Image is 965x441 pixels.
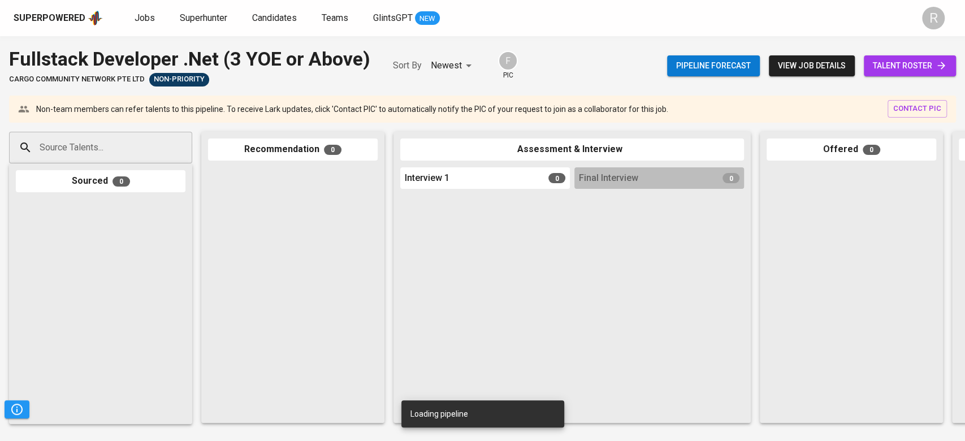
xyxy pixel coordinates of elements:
[252,11,299,25] a: Candidates
[415,13,440,24] span: NEW
[400,139,744,161] div: Assessment & Interview
[180,11,230,25] a: Superhunter
[16,170,185,192] div: Sourced
[36,103,668,115] p: Non-team members can refer talents to this pipeline. To receive Lark updates, click 'Contact PIC'...
[112,176,130,187] span: 0
[873,59,947,73] span: talent roster
[373,11,440,25] a: GlintsGPT NEW
[431,59,462,72] p: Newest
[14,12,85,25] div: Superpowered
[252,12,297,23] span: Candidates
[667,55,760,76] button: Pipeline forecast
[393,59,422,72] p: Sort By
[88,10,103,27] img: app logo
[5,400,29,418] button: Pipeline Triggers
[893,102,941,115] span: contact pic
[888,100,947,118] button: contact pic
[180,12,227,23] span: Superhunter
[767,139,936,161] div: Offered
[863,145,880,155] span: 0
[405,172,449,185] span: Interview 1
[431,55,475,76] div: Newest
[498,51,518,80] div: pic
[778,59,846,73] span: view job details
[410,404,468,424] div: Loading pipeline
[324,145,341,155] span: 0
[149,73,209,87] div: Sufficient Talents in Pipeline
[135,11,157,25] a: Jobs
[722,173,739,183] span: 0
[579,172,638,185] span: Final Interview
[14,10,103,27] a: Superpoweredapp logo
[373,12,413,23] span: GlintsGPT
[498,51,518,71] div: F
[149,74,209,85] span: Non-Priority
[922,7,945,29] div: R
[864,55,956,76] a: talent roster
[322,12,348,23] span: Teams
[676,59,751,73] span: Pipeline forecast
[769,55,855,76] button: view job details
[208,139,378,161] div: Recommendation
[186,146,188,149] button: Open
[135,12,155,23] span: Jobs
[548,173,565,183] span: 0
[322,11,350,25] a: Teams
[9,45,370,73] div: Fullstack Developer .Net (3 YOE or Above)
[9,74,145,85] span: cargo community network pte ltd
